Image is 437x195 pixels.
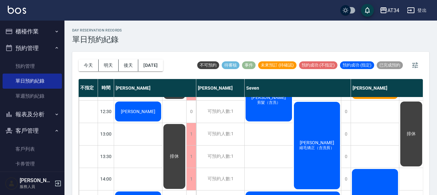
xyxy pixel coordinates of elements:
div: 1 [186,146,196,168]
button: 客戶管理 [3,122,62,139]
p: 服務人員 [20,184,53,190]
div: 14:00 [98,168,114,190]
div: [PERSON_NAME] [351,79,433,97]
span: 待審核 [222,62,239,68]
span: 事件 [242,62,256,68]
a: 單週預約紀錄 [3,89,62,103]
button: 今天 [79,59,99,71]
button: 報表及分析 [3,106,62,123]
a: 入金管理 [3,171,62,186]
div: 可預約人數:1 [196,168,244,190]
div: 0 [341,101,351,123]
span: 剪髮（含洗） [256,100,282,105]
a: 卡券管理 [3,156,62,171]
div: 可預約人數:1 [196,101,244,123]
button: 後天 [119,59,139,71]
div: [PERSON_NAME] [196,79,245,97]
span: [PERSON_NAME] [120,109,157,114]
div: 0 [186,101,196,123]
button: save [361,4,374,17]
span: [PERSON_NAME] [298,140,335,145]
button: 明天 [99,59,119,71]
span: 排休 [405,131,417,137]
span: 排休 [169,154,180,159]
div: [PERSON_NAME] [114,79,196,97]
div: 13:00 [98,123,114,145]
div: 0 [341,146,351,168]
h3: 單日預約紀錄 [72,35,122,44]
div: AT34 [387,6,399,14]
button: 登出 [404,4,429,16]
img: Logo [8,6,26,14]
button: 櫃檯作業 [3,23,62,40]
a: 單日預約紀錄 [3,74,62,88]
div: 1 [186,168,196,190]
div: 可預約人數:1 [196,146,244,168]
div: 時間 [98,79,114,97]
div: 可預約人數:1 [196,123,244,145]
div: 0 [341,123,351,145]
div: 不指定 [79,79,98,97]
h2: day Reservation records [72,28,122,32]
a: 客戶列表 [3,142,62,156]
span: 不可預約 [197,62,219,68]
img: Person [5,177,18,190]
span: 預約成功 (不指定) [299,62,337,68]
span: 縮毛矯正（含洗剪） [298,145,335,151]
button: 預約管理 [3,40,62,57]
div: 1 [186,123,196,145]
span: 未來預訂 (待確認) [258,62,296,68]
div: 13:30 [98,145,114,168]
h5: [PERSON_NAME] [20,177,53,184]
button: [DATE] [138,59,163,71]
div: 12:30 [98,100,114,123]
div: Seven [245,79,351,97]
div: 0 [341,168,351,190]
span: [PERSON_NAME] [250,95,287,100]
a: 預約管理 [3,59,62,74]
span: 預約成功 (指定) [340,62,374,68]
span: 已完成預約 [377,62,403,68]
button: AT34 [377,4,402,17]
